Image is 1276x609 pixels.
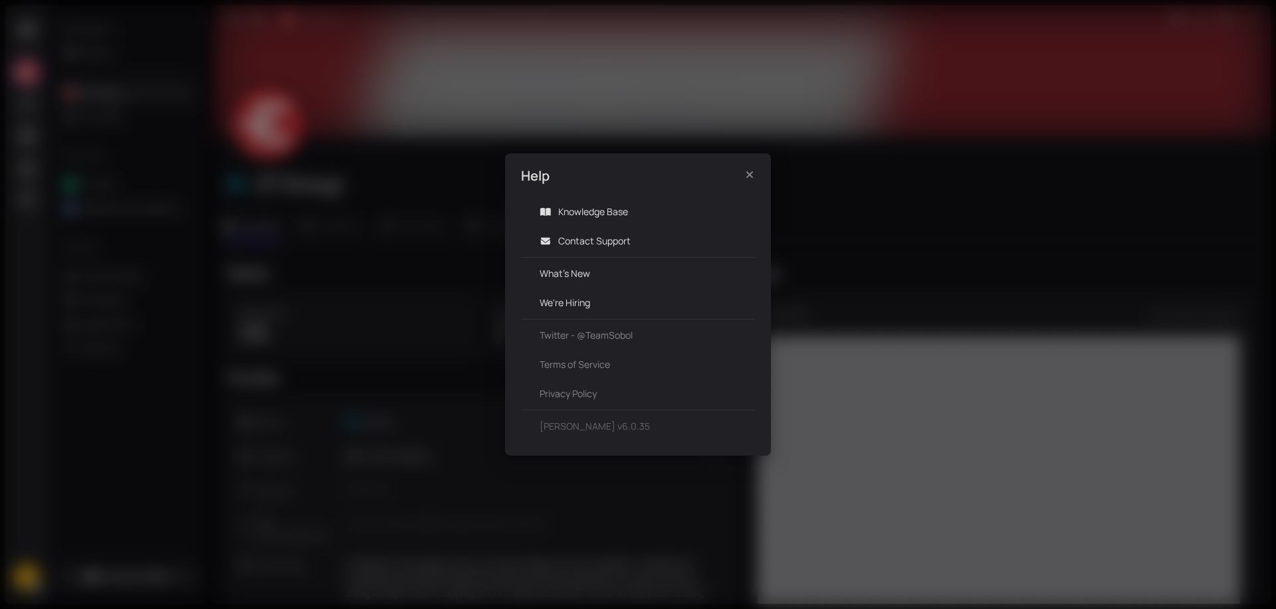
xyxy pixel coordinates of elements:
button: Close [739,164,760,185]
a: Contact Support [558,234,631,247]
a: We're Hiring [540,296,590,309]
span: [PERSON_NAME] v6.0.35 [540,413,742,440]
div: Help [521,167,723,185]
a: What's New [540,267,590,280]
a: Twitter - @TeamSobol [540,329,633,341]
a: Terms of Service [540,358,610,371]
a: Privacy Policy [540,387,597,400]
a: Knowledge Base [558,205,628,218]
